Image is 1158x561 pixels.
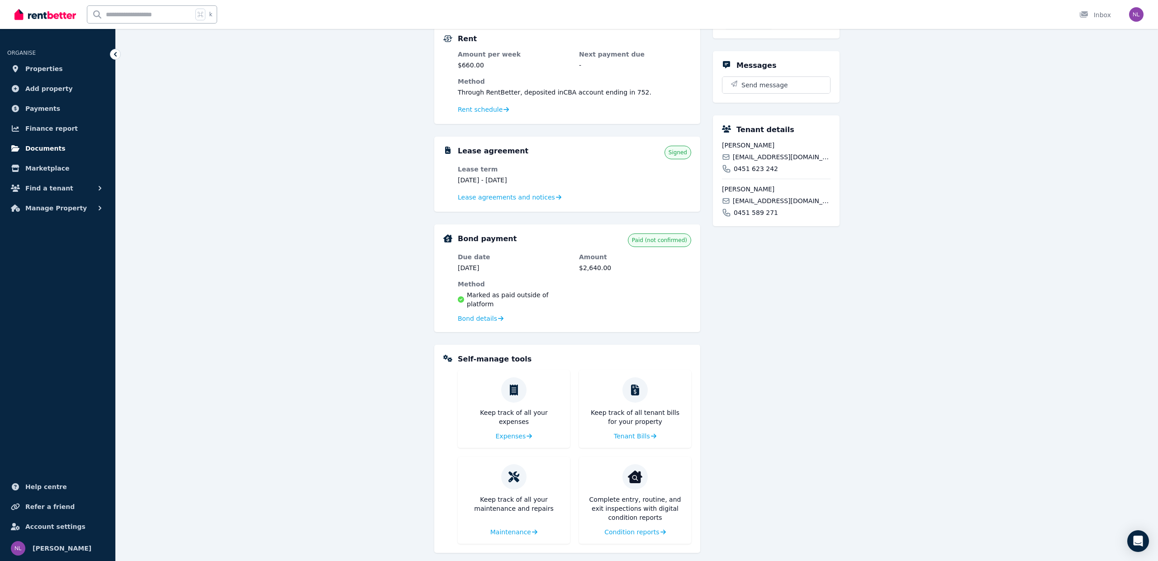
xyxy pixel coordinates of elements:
[458,146,528,157] h5: Lease agreement
[7,60,108,78] a: Properties
[490,528,531,537] span: Maintenance
[443,234,452,242] img: Bond Details
[7,498,108,516] a: Refer a friend
[25,203,87,214] span: Manage Property
[458,77,691,86] dt: Method
[7,159,108,177] a: Marketplace
[25,143,66,154] span: Documents
[7,80,108,98] a: Add property
[25,481,67,492] span: Help centre
[628,470,642,484] img: Condition reports
[25,163,69,174] span: Marketplace
[490,528,537,537] a: Maintenance
[722,185,831,194] span: [PERSON_NAME]
[7,199,108,217] button: Manage Property
[669,149,687,156] span: Signed
[7,100,108,118] a: Payments
[458,33,477,44] h5: Rent
[496,432,532,441] a: Expenses
[722,77,830,93] button: Send message
[7,478,108,496] a: Help centre
[579,61,691,70] dd: -
[11,541,25,556] img: Nadia Lobova
[614,432,650,441] span: Tenant Bills
[458,252,570,261] dt: Due date
[736,60,776,71] h5: Messages
[458,263,570,272] dd: [DATE]
[25,63,63,74] span: Properties
[458,193,555,202] span: Lease agreements and notices
[733,152,831,162] span: [EMAIL_ADDRESS][DOMAIN_NAME]
[458,105,509,114] a: Rent schedule
[33,543,91,554] span: [PERSON_NAME]
[579,50,691,59] dt: Next payment due
[734,208,778,217] span: 0451 589 271
[209,11,212,18] span: k
[604,528,666,537] a: Condition reports
[458,193,561,202] a: Lease agreements and notices
[458,176,570,185] dd: [DATE] - [DATE]
[632,237,687,244] span: Paid (not confirmed)
[25,521,85,532] span: Account settings
[722,141,831,150] span: [PERSON_NAME]
[586,408,684,426] p: Keep track of all tenant bills for your property
[1127,530,1149,552] div: Open Intercom Messenger
[465,408,563,426] p: Keep track of all your expenses
[443,35,452,42] img: Rental Payments
[1079,10,1111,19] div: Inbox
[614,432,656,441] a: Tenant Bills
[1129,7,1144,22] img: Nadia Lobova
[467,290,570,309] span: Marked as paid outside of platform
[458,50,570,59] dt: Amount per week
[7,179,108,197] button: Find a tenant
[7,518,108,536] a: Account settings
[458,314,503,323] a: Bond details
[458,314,497,323] span: Bond details
[25,103,60,114] span: Payments
[7,139,108,157] a: Documents
[25,501,75,512] span: Refer a friend
[458,105,503,114] span: Rent schedule
[734,164,778,173] span: 0451 623 242
[25,183,73,194] span: Find a tenant
[458,280,570,289] dt: Method
[458,165,570,174] dt: Lease term
[733,196,831,205] span: [EMAIL_ADDRESS][DOMAIN_NAME]
[741,81,788,90] span: Send message
[25,83,73,94] span: Add property
[458,354,532,365] h5: Self-manage tools
[458,61,570,70] dd: $660.00
[736,124,794,135] h5: Tenant details
[604,528,659,537] span: Condition reports
[25,123,78,134] span: Finance report
[496,432,526,441] span: Expenses
[458,89,651,96] span: Through RentBetter , deposited in CBA account ending in 752 .
[14,8,76,21] img: RentBetter
[586,495,684,522] p: Complete entry, routine, and exit inspections with digital condition reports
[465,495,563,513] p: Keep track of all your maintenance and repairs
[579,252,691,261] dt: Amount
[7,50,36,56] span: ORGANISE
[458,233,517,244] h5: Bond payment
[579,263,691,272] dd: $2,640.00
[7,119,108,138] a: Finance report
